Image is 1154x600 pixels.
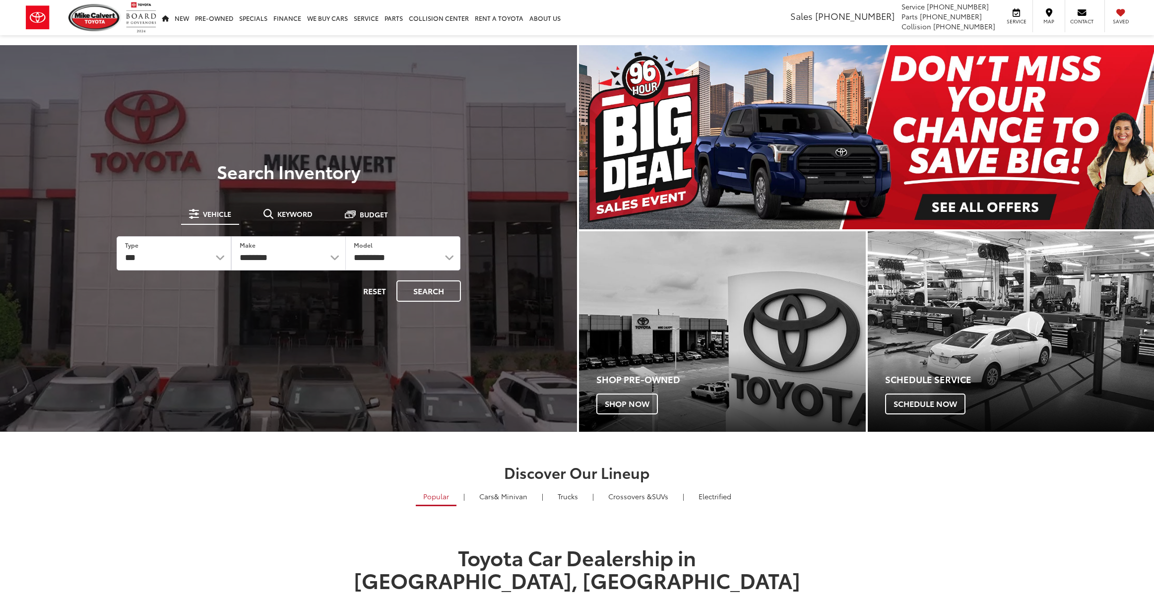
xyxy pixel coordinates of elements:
[901,1,925,11] span: Service
[494,491,527,501] span: & Minivan
[355,280,394,302] button: Reset
[416,488,456,506] a: Popular
[42,161,535,181] h3: Search Inventory
[1005,18,1027,25] span: Service
[933,21,995,31] span: [PHONE_NUMBER]
[596,375,866,385] h4: Shop Pre-Owned
[790,9,813,22] span: Sales
[68,4,121,31] img: Mike Calvert Toyota
[354,241,373,249] label: Model
[396,280,461,302] button: Search
[590,491,596,501] li: |
[920,11,982,21] span: [PHONE_NUMBER]
[539,491,546,501] li: |
[608,491,652,501] span: Crossovers &
[360,211,388,218] span: Budget
[1110,18,1132,25] span: Saved
[227,464,927,480] h2: Discover Our Lineup
[885,394,965,414] span: Schedule Now
[461,491,467,501] li: |
[125,241,138,249] label: Type
[579,231,866,432] a: Shop Pre-Owned Shop Now
[472,488,535,505] a: Cars
[901,11,918,21] span: Parts
[680,491,687,501] li: |
[579,45,1154,229] section: Carousel section with vehicle pictures - may contain disclaimers.
[550,488,585,505] a: Trucks
[203,210,231,217] span: Vehicle
[691,488,739,505] a: Electrified
[579,45,1154,229] img: Big Deal Sales Event
[927,1,989,11] span: [PHONE_NUMBER]
[1038,18,1060,25] span: Map
[901,21,931,31] span: Collision
[601,488,676,505] a: SUVs
[277,210,313,217] span: Keyword
[579,45,1154,229] div: carousel slide number 1 of 1
[1070,18,1093,25] span: Contact
[240,241,256,249] label: Make
[596,394,658,414] span: Shop Now
[815,9,895,22] span: [PHONE_NUMBER]
[579,231,866,432] div: Toyota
